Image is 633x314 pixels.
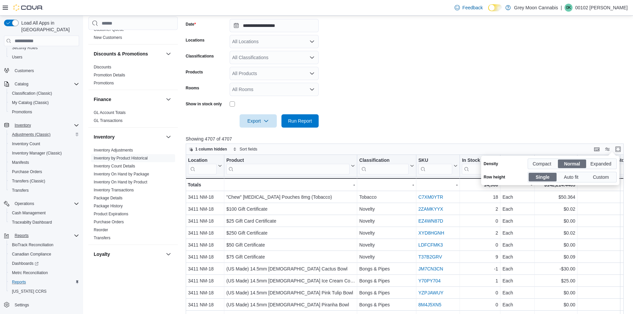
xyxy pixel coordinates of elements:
span: Purchase Orders [94,219,124,225]
button: Settings [1,300,82,310]
button: Open list of options [309,55,315,60]
span: Canadian Compliance [12,252,51,257]
a: Dashboards [7,259,82,268]
button: Classification (Classic) [7,89,82,98]
button: Open list of options [309,87,315,92]
span: Manifests [12,160,29,165]
a: 2ZAMKYYX [418,206,443,212]
a: Dashboards [9,260,41,267]
span: Adjustments (Classic) [9,131,79,139]
div: Discounts & Promotions [88,63,178,90]
a: Promotions [94,81,114,85]
a: Inventory Count Details [94,164,135,168]
div: Each [502,253,532,261]
a: GL Transactions [94,118,123,123]
a: Adjustments (Classic) [9,131,53,139]
span: [US_STATE] CCRS [12,289,47,294]
div: Product [226,157,350,164]
label: Show in stock only [186,101,222,107]
label: Locations [186,38,205,43]
button: Inventory [164,133,172,141]
button: Open list of options [309,71,315,76]
div: $25.00 [537,277,575,285]
img: Cova [13,4,43,11]
label: Date [186,22,196,27]
button: Users [7,52,82,62]
div: 9 [462,253,498,261]
span: Reports [9,278,79,286]
span: Sort fields [240,147,257,152]
button: Finance [164,95,172,103]
label: Density [484,161,498,166]
span: Operations [12,200,79,208]
a: GL Account Totals [94,110,126,115]
div: $0.02 [537,229,575,237]
button: Security Roles [7,43,82,52]
button: Inventory [12,121,34,129]
input: Press the down key to open a popover containing a calendar. [230,19,319,32]
button: BioTrack Reconciliation [7,240,82,250]
a: Users [9,53,25,61]
span: Transfers (Classic) [9,177,79,185]
span: Inventory On Hand by Package [94,171,149,177]
div: Each [502,217,532,225]
div: Novelty [359,205,414,213]
div: 3411 NM-18 [188,217,222,225]
button: Customers [1,66,82,75]
button: [US_STATE] CCRS [7,287,82,296]
span: Inventory Count [12,141,40,147]
div: - [418,181,458,189]
a: BioTrack Reconciliation [9,241,56,249]
span: Purchase Orders [9,168,79,176]
div: "Chew" [MEDICAL_DATA] Pouches 8mg (Tobacco) [226,193,355,201]
div: $75 Gift Certificate [226,253,355,261]
span: Reorder [94,227,108,233]
div: 3411 NM-18 [188,289,222,297]
button: Reports [1,231,82,240]
span: Metrc Reconciliation [12,270,48,275]
span: Promotions [12,109,32,115]
a: JM7CN3CN [418,266,443,271]
a: Transfers [94,236,110,240]
div: 14,960 [462,181,498,189]
div: Inventory [88,146,178,245]
a: Reorder [94,228,108,232]
div: 00102 Kristian Serna [565,4,573,12]
div: Finance [88,109,178,127]
a: EZ4WN87D [418,218,443,224]
button: Run Report [281,114,319,128]
button: Reports [7,277,82,287]
button: Loyalty [94,251,163,258]
span: Reports [12,232,79,240]
div: 0 [462,217,498,225]
span: Transfers [94,235,110,241]
a: Discounts [94,65,111,69]
a: Transfers [9,186,31,194]
button: Sort fields [230,145,260,153]
p: 00102 [PERSON_NAME] [575,4,628,12]
a: Inventory Count [9,140,43,148]
label: Row height [484,174,505,180]
p: Grey Moon Cannabis [514,4,558,12]
div: Each [502,241,532,249]
span: Inventory [15,123,31,128]
a: Feedback [452,1,485,14]
a: T37B2GRV [418,254,442,260]
div: Novelty [359,241,414,249]
span: Cash Management [12,210,46,216]
button: Open list of options [309,39,315,44]
span: Purchase Orders [12,169,42,174]
div: Bongs & Pipes [359,277,414,285]
div: $250 Gift Certificate [226,229,355,237]
span: Classification (Classic) [12,91,52,96]
a: Metrc Reconciliation [9,269,51,277]
a: Traceabilty Dashboard [9,218,54,226]
label: Custom [587,172,616,182]
span: Inventory by Product Historical [94,156,148,161]
div: 3411 NM-18 [188,241,222,249]
div: Novelty [359,253,414,261]
a: YZPJAWUY [418,290,444,295]
div: Each [502,265,532,273]
div: Classification [359,157,409,164]
a: Inventory Adjustments [94,148,133,153]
